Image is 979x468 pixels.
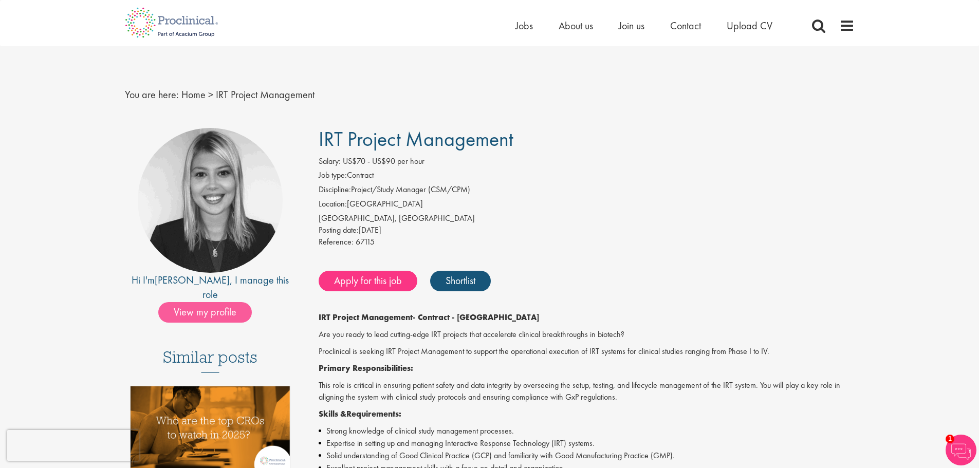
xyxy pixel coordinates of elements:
span: 67115 [356,236,375,247]
li: Project/Study Manager (CSM/CPM) [319,184,855,198]
li: Contract [319,170,855,184]
label: Location: [319,198,347,210]
span: You are here: [125,88,179,101]
span: IRT Project Management [216,88,315,101]
a: About us [559,19,593,32]
p: Are you ready to lead cutting-edge IRT projects that accelerate clinical breakthroughs in biotech? [319,329,855,341]
strong: Skills & [319,408,346,419]
strong: IRT Project Management [319,312,413,323]
strong: - Contract - [GEOGRAPHIC_DATA] [413,312,539,323]
div: [DATE] [319,224,855,236]
label: Discipline: [319,184,351,196]
a: Contact [670,19,701,32]
span: > [208,88,213,101]
img: imeage of recruiter Janelle Jones [138,128,283,273]
span: 1 [946,435,954,443]
p: This role is critical in ensuring patient safety and data integrity by overseeing the setup, test... [319,380,855,403]
label: Salary: [319,156,341,167]
span: IRT Project Management [319,126,513,152]
label: Reference: [319,236,354,248]
a: breadcrumb link [181,88,206,101]
li: Strong knowledge of clinical study management processes. [319,425,855,437]
iframe: reCAPTCHA [7,430,139,461]
a: Upload CV [727,19,772,32]
a: View my profile [158,304,262,317]
h3: Similar posts [163,348,257,373]
li: [GEOGRAPHIC_DATA] [319,198,855,213]
a: Join us [619,19,644,32]
li: Expertise in setting up and managing Interactive Response Technology (IRT) systems. [319,437,855,450]
li: Solid understanding of Good Clinical Practice (GCP) and familiarity with Good Manufacturing Pract... [319,450,855,462]
label: Job type: [319,170,347,181]
a: [PERSON_NAME] [155,273,230,287]
span: Posting date: [319,224,359,235]
span: US$70 - US$90 per hour [343,156,424,166]
strong: Primary Responsibilities: [319,363,413,373]
div: [GEOGRAPHIC_DATA], [GEOGRAPHIC_DATA] [319,213,855,224]
a: Apply for this job [319,271,417,291]
a: Jobs [515,19,533,32]
p: Proclinical is seeking IRT Project Management to support the operational execution of IRT systems... [319,346,855,358]
span: View my profile [158,302,252,323]
strong: Requirements: [346,408,401,419]
a: Shortlist [430,271,491,291]
div: Hi I'm , I manage this role [125,273,296,302]
img: Chatbot [946,435,976,465]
